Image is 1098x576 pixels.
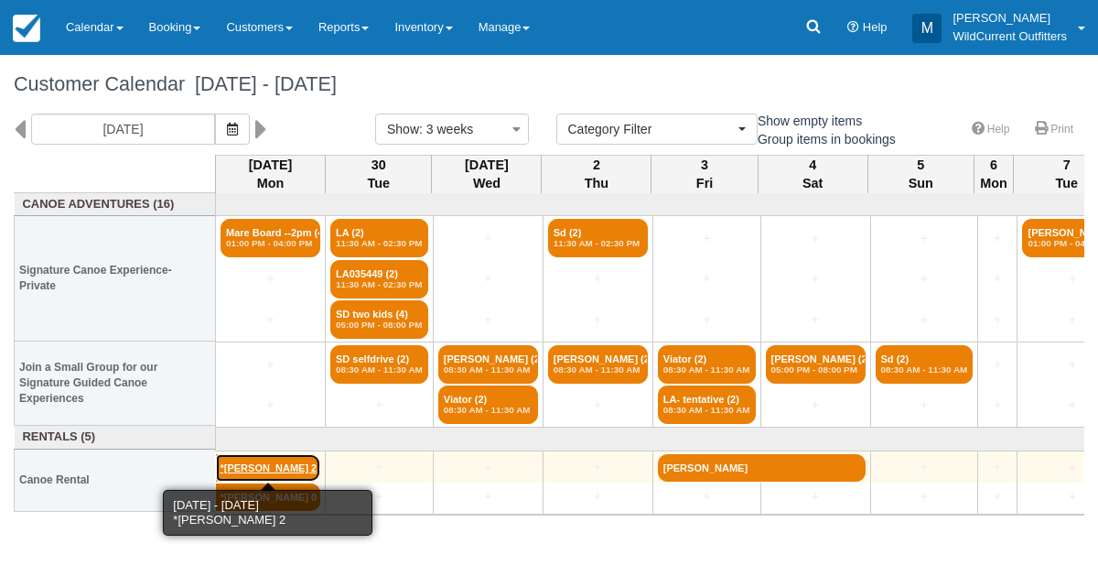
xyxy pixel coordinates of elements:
i: Help [847,22,859,34]
a: [PERSON_NAME] (2)08:30 AM - 11:30 AM [548,345,648,384]
a: + [548,269,648,288]
a: SD selfdrive (2)08:30 AM - 11:30 AM [330,345,428,384]
p: WildCurrent Outfitters [953,27,1067,46]
a: + [438,487,538,506]
a: + [983,458,1012,477]
a: + [983,355,1012,375]
span: Show [387,122,419,136]
a: Mare Board --2pm (4)01:00 PM - 04:00 PM [221,219,320,257]
a: *[PERSON_NAME] 0 [216,484,321,511]
em: 08:30 AM - 11:30 AM [444,364,533,375]
a: + [766,310,866,330]
th: Signature Canoe Experience- Private [15,216,216,342]
a: + [876,269,974,288]
span: Show empty items [737,114,877,126]
a: + [221,355,320,375]
a: + [983,229,1012,248]
a: Print [1024,116,1084,143]
a: [PERSON_NAME] (2)05:00 PM - 08:00 PM [766,345,866,384]
span: [DATE] - [DATE] [185,72,337,95]
a: SD two kids (4)05:00 PM - 08:00 PM [330,300,428,339]
label: Group items in bookings [737,125,908,153]
p: [PERSON_NAME] [953,9,1067,27]
span: Category Filter [568,120,734,138]
em: 08:30 AM - 11:30 AM [663,405,750,416]
a: + [876,229,974,248]
a: + [876,487,974,506]
em: 11:30 AM - 02:30 PM [336,238,423,249]
a: + [548,487,648,506]
th: 6 Mon [974,155,1013,193]
em: 11:30 AM - 02:30 PM [554,238,642,249]
a: + [983,310,1012,330]
th: [DATE] Mon [216,155,326,193]
a: + [548,396,648,415]
a: *[PERSON_NAME] 2 [216,454,321,482]
a: Sd (2)08:30 AM - 11:30 AM [876,345,974,384]
a: Viator (2)08:30 AM - 11:30 AM [658,345,756,384]
label: Show empty items [737,107,874,135]
h1: Customer Calendar [14,73,1084,95]
span: : 3 weeks [419,122,473,136]
a: + [438,269,538,288]
th: [DATE] Wed [432,155,542,193]
a: + [548,458,648,477]
a: [PERSON_NAME] [658,454,866,482]
th: 4 Sat [758,155,867,193]
th: 3 Fri [651,155,758,193]
th: Join a Small Group for our Signature Guided Canoe Experiences [15,342,216,426]
a: + [766,487,866,506]
button: Show: 3 weeks [375,114,529,145]
button: Category Filter [556,114,758,145]
em: 05:00 PM - 08:00 PM [336,320,423,331]
a: + [658,269,756,288]
a: + [983,396,1012,415]
a: + [330,487,428,506]
th: 2 Thu [542,155,651,193]
em: 08:30 AM - 11:30 AM [881,364,968,375]
th: 5 Sun [867,155,974,193]
a: + [983,487,1012,506]
a: + [221,269,320,288]
span: Group items in bookings [737,132,910,145]
a: LA035449 (2)11:30 AM - 02:30 PM [330,260,428,299]
th: Canoe Rental [15,449,216,511]
a: + [330,396,428,415]
a: + [983,269,1012,288]
img: checkfront-main-nav-mini-logo.png [13,15,40,42]
a: + [876,396,974,415]
a: + [876,310,974,330]
a: + [548,310,648,330]
th: 30 Tue [326,155,432,193]
em: 08:30 AM - 11:30 AM [336,364,423,375]
a: + [766,269,866,288]
span: Help [863,20,888,34]
em: 05:00 PM - 08:00 PM [771,364,860,375]
a: + [658,487,756,506]
a: + [221,396,320,415]
a: Canoe Adventures (16) [19,196,211,213]
a: + [438,310,538,330]
em: 01:00 PM - 04:00 PM [226,238,315,249]
em: 08:30 AM - 11:30 AM [554,364,642,375]
a: + [330,458,428,477]
a: Help [961,116,1021,143]
a: + [658,229,756,248]
em: 08:30 AM - 11:30 AM [444,405,533,416]
a: Rentals (5) [19,429,211,446]
div: M [912,14,942,43]
em: 08:30 AM - 11:30 AM [663,364,750,375]
a: + [438,458,538,477]
em: 11:30 AM - 02:30 PM [336,279,423,290]
a: + [766,229,866,248]
a: + [221,310,320,330]
a: Viator (2)08:30 AM - 11:30 AM [438,386,538,424]
a: LA- tentative (2)08:30 AM - 11:30 AM [658,386,756,424]
a: Sd (2)11:30 AM - 02:30 PM [548,219,648,257]
a: + [876,458,974,477]
a: + [438,229,538,248]
a: + [658,310,756,330]
a: LA (2)11:30 AM - 02:30 PM [330,219,428,257]
a: + [766,396,866,415]
a: [PERSON_NAME] (2)08:30 AM - 11:30 AM [438,345,538,384]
